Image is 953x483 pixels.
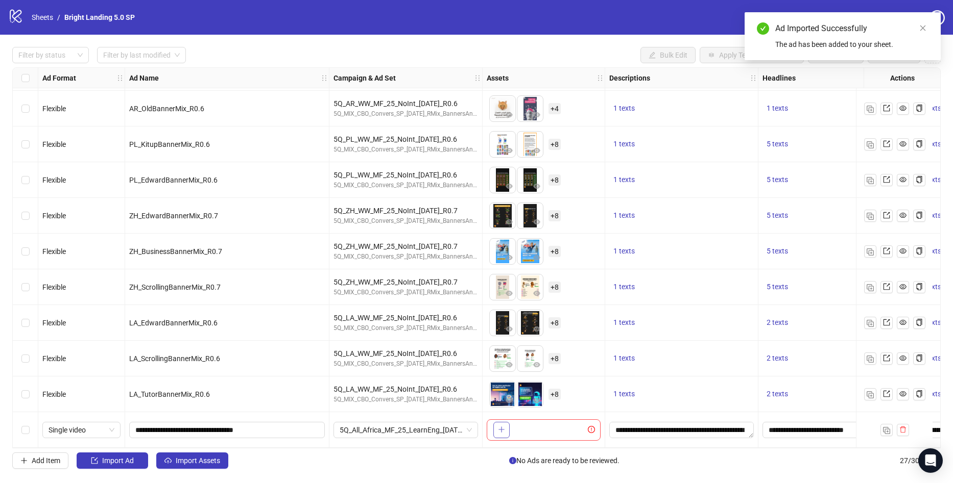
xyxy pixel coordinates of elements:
span: ZH_ScrollingBannerMix_R0.7 [129,283,221,291]
div: Select row 27 [13,412,38,448]
span: export [883,140,890,147]
span: ZH_EdwardBannerMix_R0.7 [129,212,218,220]
div: 5Q_MIX_CBO_Convers_SP_[DATE]_RMix_BannersAndNew [333,181,478,190]
button: Preview [531,252,543,264]
div: Edit values [763,422,907,438]
button: 1 texts [609,388,639,400]
span: copy [916,176,923,183]
span: Single video [49,422,114,438]
a: Bright Landing 5.0 SP [62,12,137,23]
div: Ad Imported Successfully [775,22,928,35]
div: 5Q_ZH_WW_MF_25_NoInt_[DATE]_R0.7 [333,205,478,216]
button: Preview [531,359,543,371]
span: export [883,354,890,362]
img: Asset 2 [517,274,543,300]
button: 2 texts [763,317,792,329]
img: Asset 2 [517,167,543,193]
span: 1 texts [613,140,635,148]
div: The ad has been added to your sheet. [775,39,928,50]
button: 1 texts [609,245,639,258]
span: 5 texts [767,247,788,255]
button: Add [493,422,510,438]
span: copy [916,390,923,397]
img: Asset 1 [490,274,515,300]
button: Preview [503,252,515,264]
strong: Ad Name [129,72,159,84]
div: Select row 18 [13,91,38,126]
img: Asset 2 [517,96,543,121]
img: Asset 1 [490,132,515,157]
span: 1 texts [613,104,635,112]
span: eye [533,290,540,297]
div: Open Intercom Messenger [918,448,943,473]
div: 5Q_MIX_CBO_Convers_SP_[DATE]_RMix_BannersAndNew [333,252,478,262]
span: copy [916,212,923,219]
button: Preview [531,323,543,336]
img: Asset 1 [490,346,515,371]
button: 5 texts [763,174,792,186]
span: PL_KitupBannerMix_R0.6 [129,140,210,148]
div: Select row 23 [13,269,38,305]
span: No Ads are ready to be reviewed. [509,455,620,466]
img: Duplicate [867,141,874,148]
button: Preview [503,288,515,300]
strong: Descriptions [609,72,650,84]
span: + 8 [549,317,561,328]
button: 5 texts [763,245,792,258]
span: eye [899,140,907,147]
img: Duplicate [867,355,874,363]
button: Duplicate [864,245,876,258]
button: Preview [531,216,543,228]
span: Flexible [42,176,66,184]
span: holder [124,74,131,82]
span: eye [899,176,907,183]
div: Resize Assets column [602,68,605,88]
button: Preview [503,395,515,407]
span: 1 texts [767,104,788,112]
span: eye [506,397,513,404]
span: export [883,283,890,290]
span: holder [474,74,481,82]
div: 5Q_LA_WW_MF_25_NoInt_[DATE]_R0.6 [333,312,478,323]
div: 5Q_AR_WW_MF_25_NoInt_[DATE]_R0.6 [333,98,478,109]
span: import [91,457,98,464]
span: + 8 [549,139,561,150]
span: AR_OldBannerMix_R0.6 [129,105,204,113]
span: eye [506,290,513,297]
span: eye [899,105,907,112]
a: Sheets [30,12,55,23]
button: 1 texts [609,103,639,115]
div: 5Q_MIX_CBO_Convers_SP_[DATE]_RMix_BannersAndNew [333,109,478,119]
img: Duplicate [867,106,874,113]
img: Asset 1 [490,382,515,407]
span: eye [533,147,540,154]
span: eye [533,361,540,368]
span: + 8 [549,389,561,400]
strong: Campaign & Ad Set [333,72,396,84]
span: 2 texts [767,390,788,398]
button: Apply TemplateBETA [700,47,804,63]
button: 1 texts [763,103,792,115]
span: export [883,105,890,112]
button: Preview [503,181,515,193]
div: 5Q_MIX_CBO_Convers_SP_[DATE]_RMix_BannersAndNew [333,216,478,226]
span: 5 texts [767,140,788,148]
button: Preview [503,216,515,228]
span: copy [916,283,923,290]
span: copy [916,140,923,147]
span: eye [533,254,540,261]
span: copy [916,105,923,112]
span: holder [757,74,764,82]
div: 5Q_MIX_CBO_Convers_SP_[DATE]_RMix_BannersAndNew [333,323,478,333]
button: 5 texts [763,210,792,222]
img: Asset 1 [490,96,515,121]
span: holder [604,74,611,82]
span: eye [899,390,907,397]
div: Select row 21 [13,198,38,234]
strong: Headlines [763,72,796,84]
strong: Actions [890,72,915,84]
img: Asset 2 [517,203,543,228]
button: Duplicate [864,352,876,365]
span: 5 texts [767,211,788,219]
span: holder [116,74,124,82]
